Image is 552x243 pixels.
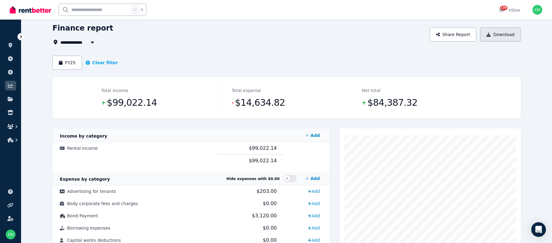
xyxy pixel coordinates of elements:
span: + [101,98,106,107]
span: $99,022.14 [249,145,277,151]
span: 139 [500,6,507,10]
span: Income by category [60,134,107,138]
button: Clear filter [86,60,118,66]
span: - [232,98,234,107]
span: Hide expenses with $0.00 [226,177,279,181]
span: Advertising for tenants [67,189,116,194]
a: Add [305,186,322,196]
span: Body corporate fees and charges [67,201,138,206]
span: $3,120.00 [252,213,277,219]
span: Rental income [67,146,98,151]
span: Borrowing expenses [67,226,110,230]
button: Download [480,28,521,42]
a: Add [305,211,322,221]
span: + [362,98,366,107]
img: RentBetter [10,5,51,14]
span: $0.00 [263,225,277,231]
button: FY25 [52,56,82,70]
img: Emi [532,5,542,15]
h1: Finance report [52,23,113,33]
span: $0.00 [263,201,277,206]
span: $99,022.14 [249,158,277,164]
div: Inbox [499,7,520,13]
a: Add [303,129,322,142]
span: Capital works deductions [67,238,121,243]
dt: Net total [362,87,380,94]
span: Bond Payment [67,213,98,218]
span: $99,022.14 [107,97,157,109]
span: $0.00 [263,237,277,243]
dt: Total income [101,87,128,94]
a: Add [305,223,322,233]
span: Expense by category [60,177,110,182]
dt: Total expense [232,87,261,94]
div: Open Intercom Messenger [531,222,546,237]
a: Add [303,172,322,185]
span: k [141,7,143,12]
span: $14,634.82 [235,97,285,109]
a: Add [305,199,322,208]
img: Emi [6,230,16,239]
span: $203.00 [256,188,277,194]
span: $84,387.32 [367,97,418,109]
button: Share Report [430,28,477,42]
